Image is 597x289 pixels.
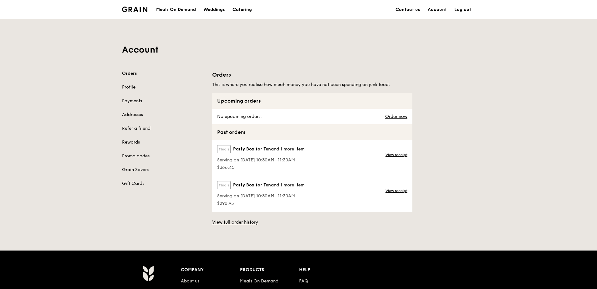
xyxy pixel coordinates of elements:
[143,266,154,281] img: Grain
[385,114,407,119] a: Order now
[217,200,304,207] span: $290.95
[122,84,205,90] a: Profile
[240,278,278,284] a: Meals On Demand
[217,157,304,163] span: Serving on [DATE] 10:30AM–11:30AM
[212,124,412,140] div: Past orders
[385,152,407,157] a: View receipt
[156,0,196,19] div: Meals On Demand
[200,0,229,19] a: Weddings
[122,125,205,132] a: Refer a friend
[233,146,271,152] span: Party Box for Ten
[217,193,304,199] span: Serving on [DATE] 10:30AM–11:30AM
[203,0,225,19] div: Weddings
[233,182,271,188] span: Party Box for Ten
[299,278,308,284] a: FAQ
[271,146,304,152] span: and 1 more item
[212,93,412,109] div: Upcoming orders
[181,278,199,284] a: About us
[122,180,205,187] a: Gift Cards
[392,0,424,19] a: Contact us
[212,219,258,226] a: View full order history
[217,165,304,171] span: $366.45
[122,7,147,12] img: Grain
[217,181,231,189] label: Meals
[424,0,451,19] a: Account
[212,109,266,124] div: No upcoming orders!
[122,139,205,145] a: Rewards
[122,167,205,173] a: Grain Savers
[299,266,358,274] div: Help
[122,112,205,118] a: Addresses
[122,44,475,55] h1: Account
[232,0,252,19] div: Catering
[217,145,231,153] label: Meals
[385,188,407,193] a: View receipt
[240,266,299,274] div: Products
[212,82,412,88] h5: This is where you realise how much money you have not been spending on junk food.
[122,153,205,159] a: Promo codes
[229,0,256,19] a: Catering
[122,98,205,104] a: Payments
[122,70,205,77] a: Orders
[451,0,475,19] a: Log out
[212,70,412,79] h1: Orders
[181,266,240,274] div: Company
[271,182,304,188] span: and 1 more item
